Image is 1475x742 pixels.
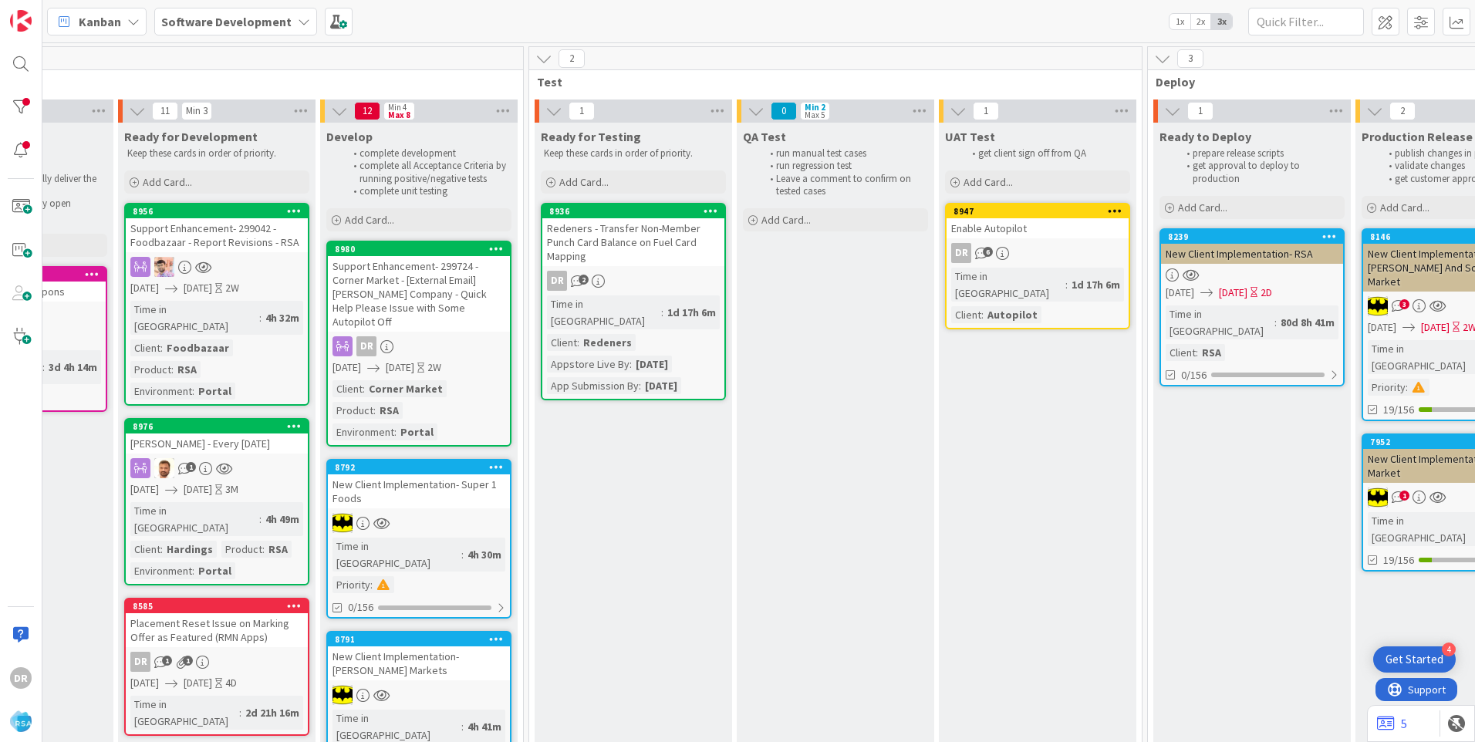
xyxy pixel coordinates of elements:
div: 8976 [133,421,308,432]
img: avatar [10,710,32,732]
div: 2d 21h 16m [241,704,303,721]
div: Client [1166,344,1196,361]
input: Quick Filter... [1248,8,1364,35]
span: : [363,380,365,397]
div: 8980Support Enhancement- 299724 - Corner Market - [External Email] [PERSON_NAME] Company - Quick ... [328,242,510,332]
div: [DATE] [632,356,672,373]
span: : [1196,344,1198,361]
div: Time in [GEOGRAPHIC_DATA] [130,301,259,335]
div: Time in [GEOGRAPHIC_DATA] [332,538,461,572]
div: 8976 [126,420,308,433]
span: : [981,306,984,323]
span: 2 [579,275,589,285]
a: 8947Enable AutopilotDRTime in [GEOGRAPHIC_DATA]:1d 17h 6mClient:Autopilot [945,203,1130,329]
div: 2D [1261,285,1272,301]
div: 8947Enable Autopilot [947,204,1129,238]
div: 8792 [335,462,510,473]
span: Add Card... [1380,201,1429,214]
a: 8585Placement Reset Issue on Marking Offer as Featured (RMN Apps)DR[DATE][DATE]4DTime in [GEOGRAP... [124,598,309,736]
div: Client [951,306,981,323]
div: Client [332,380,363,397]
div: Portal [194,562,235,579]
span: [DATE] [1421,319,1450,336]
span: [DATE] [184,675,212,691]
div: Min 3 [186,107,208,115]
li: run manual test cases [761,147,926,160]
li: get approval to deploy to production [1178,160,1342,185]
span: 1x [1170,14,1190,29]
a: 5 [1377,714,1407,733]
span: 12 [354,102,380,120]
div: DR [10,667,32,689]
p: Keep these cards in order of priority. [127,147,306,160]
span: : [171,361,174,378]
div: Support Enhancement- 299042 - Foodbazaar - Report Revisions - RSA [126,218,308,252]
div: Priority [332,576,370,593]
div: Environment [130,383,192,400]
a: 8956Support Enhancement- 299042 - Foodbazaar - Report Revisions - RSARS[DATE][DATE]2WTime in [GEO... [124,203,309,406]
div: Client [130,339,160,356]
a: 8239New Client Implementation- RSA[DATE][DATE]2DTime in [GEOGRAPHIC_DATA]:80d 8h 41mClient:RSA0/156 [1159,228,1345,386]
img: AC [332,513,353,533]
span: 3 [1399,299,1409,309]
span: 1 [569,102,595,120]
div: Portal [194,383,235,400]
div: 8792New Client Implementation- Super 1 Foods [328,460,510,508]
div: DR [947,243,1129,263]
div: RSA [265,541,292,558]
span: : [160,541,163,558]
div: 8980 [328,242,510,256]
img: AC [1368,487,1388,508]
div: Get Started [1386,652,1443,667]
span: [DATE] [130,481,159,497]
div: DR [951,243,971,263]
span: : [42,359,45,376]
span: Add Card... [964,175,1013,189]
div: DR [356,336,376,356]
span: : [239,704,241,721]
span: 19/156 [1383,402,1414,418]
span: [DATE] [1166,285,1194,301]
span: 0/156 [348,599,373,616]
div: New Client Implementation- Super 1 Foods [328,474,510,508]
a: 8980Support Enhancement- 299724 - Corner Market - [External Email] [PERSON_NAME] Company - Quick ... [326,241,511,447]
div: Min 2 [805,103,825,111]
div: RSA [174,361,201,378]
span: [DATE] [1368,319,1396,336]
span: 3x [1211,14,1232,29]
div: 8585Placement Reset Issue on Marking Offer as Featured (RMN Apps) [126,599,308,647]
span: [DATE] [130,675,159,691]
div: 4h 49m [262,511,303,528]
li: complete development [345,147,509,160]
span: : [373,402,376,419]
span: 1 [183,656,193,666]
li: prepare release scripts [1178,147,1342,160]
div: Open Get Started checklist, remaining modules: 4 [1373,646,1456,673]
span: [DATE] [1219,285,1247,301]
span: 0/156 [1181,367,1207,383]
div: 8585 [133,601,308,612]
span: : [461,546,464,563]
div: 8791New Client Implementation- [PERSON_NAME] Markets [328,632,510,680]
div: RSA [376,402,403,419]
span: : [661,304,663,321]
span: [DATE] [184,481,212,497]
div: Redeners [579,334,636,351]
div: Placement Reset Issue on Marking Offer as Featured (RMN Apps) [126,613,308,647]
div: 8956 [126,204,308,218]
span: Ready for Development [124,129,258,144]
span: : [262,541,265,558]
div: Max 8 [388,111,410,119]
div: Max 5 [805,111,825,119]
div: 8792 [328,460,510,474]
div: 4h 30m [464,546,505,563]
div: 8976[PERSON_NAME] - Every [DATE] [126,420,308,454]
span: : [370,576,373,593]
div: RS [126,257,308,277]
span: Add Card... [143,175,192,189]
div: 4 [1442,643,1456,656]
span: Ready to Deploy [1159,129,1251,144]
span: Production Release [1362,129,1473,144]
span: [DATE] [184,280,212,296]
span: 1 [1399,491,1409,501]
